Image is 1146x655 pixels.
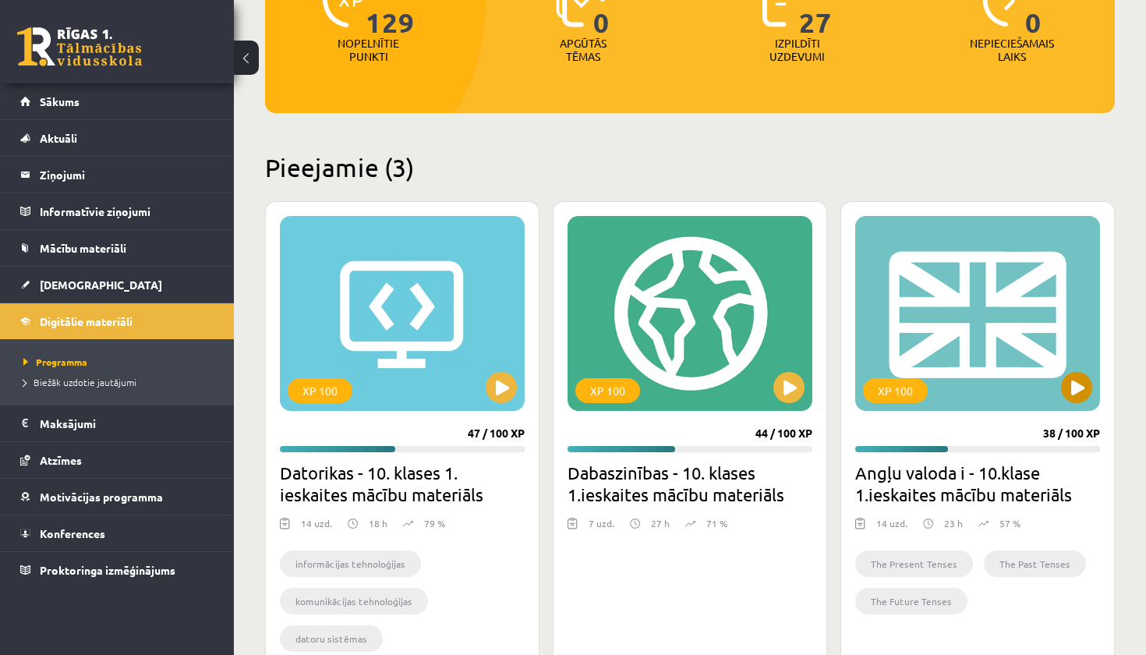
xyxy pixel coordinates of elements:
a: Rīgas 1. Tālmācības vidusskola [17,27,142,66]
h2: Datorikas - 10. klases 1. ieskaites mācību materiāls [280,462,525,505]
span: Motivācijas programma [40,490,163,504]
a: Proktoringa izmēģinājums [20,552,214,588]
h2: Pieejamie (3) [265,152,1115,182]
li: informācijas tehnoloģijas [280,551,421,577]
span: Sākums [40,94,80,108]
span: Programma [23,356,87,368]
span: Digitālie materiāli [40,314,133,328]
p: 18 h [369,516,387,530]
div: 14 uzd. [876,516,907,540]
a: Ziņojumi [20,157,214,193]
li: The Future Tenses [855,588,967,614]
span: Atzīmes [40,453,82,467]
a: Atzīmes [20,442,214,478]
legend: Maksājumi [40,405,214,441]
p: 71 % [706,516,727,530]
li: komunikācijas tehnoloģijas [280,588,428,614]
a: Sākums [20,83,214,119]
a: Programma [23,355,218,369]
div: XP 100 [288,378,352,403]
p: Nepieciešamais laiks [970,37,1054,63]
div: XP 100 [863,378,928,403]
span: Mācību materiāli [40,241,126,255]
div: XP 100 [575,378,640,403]
h2: Dabaszinības - 10. klases 1.ieskaites mācību materiāls [568,462,812,505]
a: Digitālie materiāli [20,303,214,339]
p: 23 h [944,516,963,530]
p: 57 % [999,516,1020,530]
span: Biežāk uzdotie jautājumi [23,376,136,388]
a: Aktuāli [20,120,214,156]
li: datoru sistēmas [280,625,383,652]
a: Biežāk uzdotie jautājumi [23,375,218,389]
h2: Angļu valoda i - 10.klase 1.ieskaites mācību materiāls [855,462,1100,505]
legend: Informatīvie ziņojumi [40,193,214,229]
span: Konferences [40,526,105,540]
a: Konferences [20,515,214,551]
a: Informatīvie ziņojumi [20,193,214,229]
span: Aktuāli [40,131,77,145]
a: Maksājumi [20,405,214,441]
span: [DEMOGRAPHIC_DATA] [40,278,162,292]
p: Nopelnītie punkti [338,37,399,63]
li: The Past Tenses [984,551,1086,577]
a: Mācību materiāli [20,230,214,266]
legend: Ziņojumi [40,157,214,193]
p: Izpildīti uzdevumi [767,37,828,63]
a: Motivācijas programma [20,479,214,515]
div: 14 uzd. [301,516,332,540]
div: 7 uzd. [589,516,614,540]
p: 27 h [651,516,670,530]
p: Apgūtās tēmas [553,37,614,63]
p: 79 % [424,516,445,530]
li: The Present Tenses [855,551,973,577]
a: [DEMOGRAPHIC_DATA] [20,267,214,303]
span: Proktoringa izmēģinājums [40,563,175,577]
